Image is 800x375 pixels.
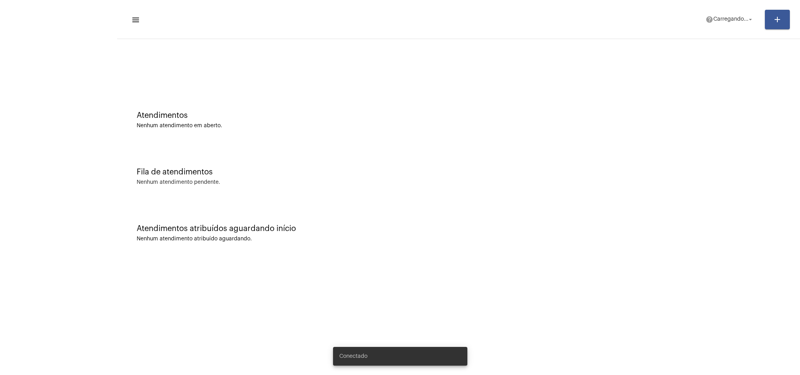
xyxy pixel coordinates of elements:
[137,236,780,242] div: Nenhum atendimento atribuído aguardando.
[137,168,780,176] div: Fila de atendimentos
[137,111,780,120] div: Atendimentos
[773,15,782,24] mat-icon: add
[137,224,780,233] div: Atendimentos atribuídos aguardando início
[131,15,139,25] mat-icon: sidenav icon
[747,16,754,23] mat-icon: arrow_drop_down
[339,352,367,360] span: Conectado
[137,123,780,129] div: Nenhum atendimento em aberto.
[137,180,220,185] div: Nenhum atendimento pendente.
[706,16,713,23] mat-icon: help
[701,12,759,27] button: Carregando...
[713,17,748,22] span: Carregando...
